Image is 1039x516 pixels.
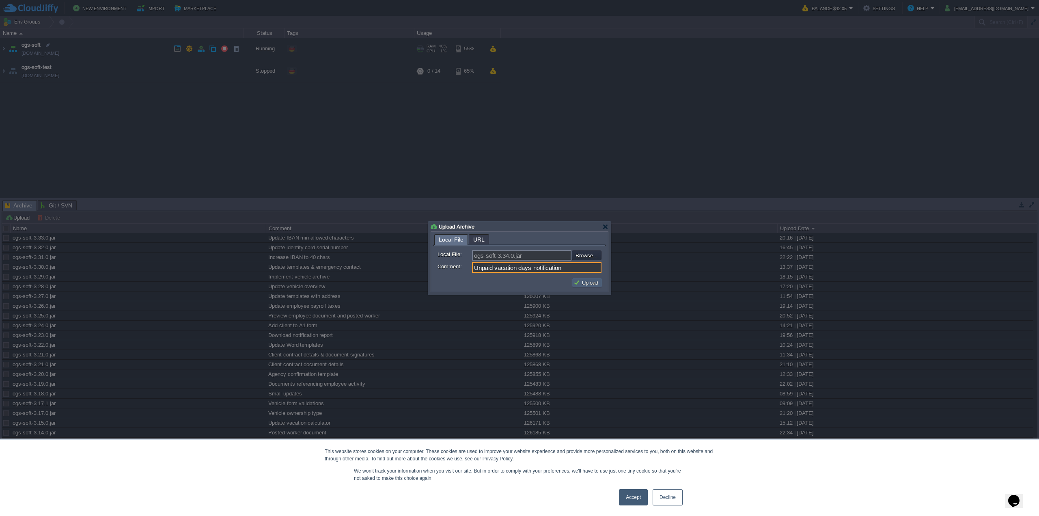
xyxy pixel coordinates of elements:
a: Decline [653,489,683,505]
span: Local File [439,235,463,245]
label: Local File: [438,250,471,259]
button: Upload [573,279,601,286]
label: Comment: [438,262,471,271]
span: Upload Archive [439,224,474,230]
p: We won't track your information when you visit our site. But in order to comply with your prefere... [354,467,685,482]
span: URL [473,235,485,244]
a: Accept [619,489,648,505]
div: This website stores cookies on your computer. These cookies are used to improve your website expe... [325,448,714,462]
iframe: chat widget [1005,484,1031,508]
